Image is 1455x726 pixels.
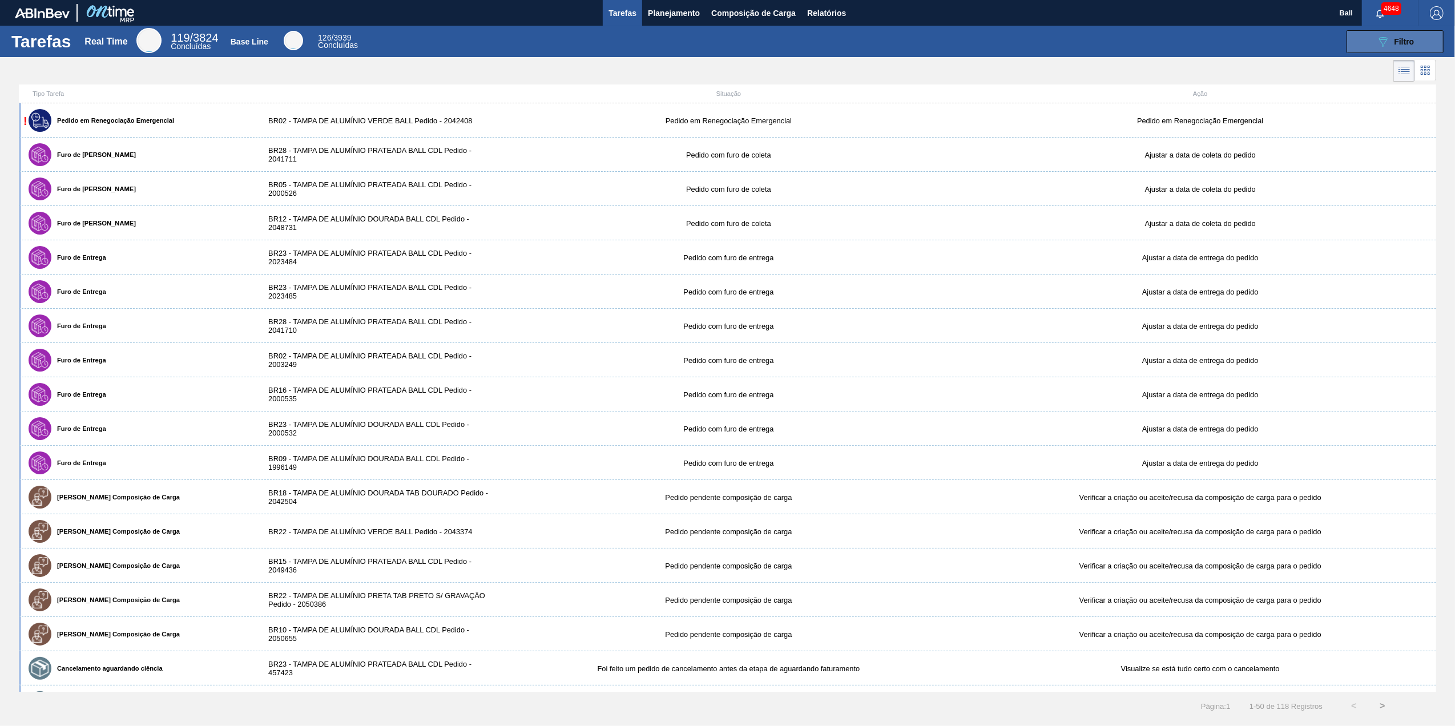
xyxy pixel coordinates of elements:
div: BR16 - TAMPA DE ALUMÍNIO PRATEADA BALL CDL Pedido - 2000535 [257,386,493,403]
label: Furo de [PERSON_NAME] [51,151,136,158]
span: ! [23,115,27,127]
span: 119 [171,31,190,44]
span: / 3939 [318,33,351,42]
h1: Tarefas [11,35,71,48]
label: Furo de [PERSON_NAME] [51,185,136,192]
label: [PERSON_NAME] Composição de Carga [51,562,180,569]
div: BR15 - TAMPA DE ALUMÍNIO PRATEADA BALL CDL Pedido - 2049436 [257,557,493,574]
div: Base Line [284,31,303,50]
div: Pedido com furo de entrega [493,322,964,330]
div: Ação [965,90,1436,97]
div: BR09 - TAMPA DE ALUMÍNIO DOURADA BALL CDL Pedido - 1996149 [257,454,493,471]
div: Real Time [136,28,162,53]
div: Pedido com furo de entrega [493,390,964,399]
span: Composição de Carga [711,6,796,20]
span: Concluídas [171,42,211,51]
div: BR22 - TAMPA DE ALUMÍNIO PRETA TAB PRETO S/ GRAVAÇÃO Pedido - 2050386 [257,591,493,608]
span: Filtro [1394,37,1414,46]
div: Pedido com furo de entrega [493,253,964,262]
label: [PERSON_NAME] Composição de Carga [51,631,180,638]
div: Pedido com furo de entrega [493,425,964,433]
div: BR22 - TAMPA DE ALUMÍNIO VERDE BALL Pedido - 2043374 [257,527,493,536]
div: Verificar a criação ou aceite/recusa da composição de carga para o pedido [965,493,1436,502]
div: BR10 - TAMPA DE ALUMÍNIO DOURADA BALL CDL Pedido - 2050655 [257,626,493,643]
div: Pedido em Renegociação Emergencial [965,116,1436,125]
span: Página : 1 [1201,702,1230,711]
div: Pedido pendente composição de carga [493,493,964,502]
div: Visão em Cards [1415,60,1436,82]
label: Furo de Entrega [51,391,106,398]
div: Real Time [84,37,127,47]
label: Furo de Entrega [51,322,106,329]
button: > [1368,692,1397,720]
div: BR28 - TAMPA DE ALUMÍNIO PRATEADA BALL CDL Pedido - 2041711 [257,146,493,163]
div: Pedido com furo de coleta [493,185,964,193]
button: Filtro [1347,30,1444,53]
div: Verificar a criação ou aceite/recusa da composição de carga para o pedido [965,630,1436,639]
div: BR23 - TAMPA DE ALUMÍNIO PRATEADA BALL CDL Pedido - 457423 [257,660,493,677]
div: Base Line [318,34,358,49]
div: BR18 - TAMPA DE ALUMÍNIO DOURADA TAB DOURADO Pedido - 2042504 [257,489,493,506]
span: Concluídas [318,41,358,50]
div: Pedido com furo de coleta [493,151,964,159]
button: < [1340,692,1368,720]
label: Pedido em Renegociação Emergencial [51,117,174,124]
label: Furo de Entrega [51,425,106,432]
div: Ajustar a data de coleta do pedido [965,185,1436,193]
div: Verificar a criação ou aceite/recusa da composição de carga para o pedido [965,527,1436,536]
label: Furo de Entrega [51,459,106,466]
div: BR23 - TAMPA DE ALUMÍNIO PRATEADA BALL CDL Pedido - 2023484 [257,249,493,266]
div: Foi feito um pedido de cancelamento antes da etapa de aguardando faturamento [493,664,964,673]
div: BR02 - TAMPA DE ALUMÍNIO PRATEADA BALL CDL Pedido - 2003249 [257,352,493,369]
div: Ajustar a data de entrega do pedido [965,322,1436,330]
span: / 3824 [171,31,218,44]
span: 1 - 50 de 118 Registros [1247,702,1323,711]
div: Pedido pendente composição de carga [493,527,964,536]
span: Tarefas [608,6,636,20]
span: 126 [318,33,331,42]
label: Furo de Entrega [51,254,106,261]
div: Pedido com furo de entrega [493,459,964,467]
div: BR02 - TAMPA DE ALUMÍNIO VERDE BALL Pedido - 2042408 [257,116,493,125]
div: Situação [493,90,964,97]
div: Pedido pendente composição de carga [493,596,964,604]
div: Ajustar a data de entrega do pedido [965,288,1436,296]
div: BR28 - TAMPA DE ALUMÍNIO PRATEADA BALL CDL Pedido - 2041710 [257,317,493,334]
div: Pedido pendente composição de carga [493,562,964,570]
div: BR23 - TAMPA DE ALUMÍNIO DOURADA BALL CDL Pedido - 2000532 [257,420,493,437]
div: Pedido pendente composição de carga [493,630,964,639]
div: BR12 - TAMPA DE ALUMÍNIO DOURADA BALL CDL Pedido - 2048731 [257,215,493,232]
div: BR05 - TAMPA DE ALUMÍNIO PRATEADA BALL CDL Pedido - 2000526 [257,180,493,197]
div: Ajustar a data de entrega do pedido [965,459,1436,467]
div: BR23 - TAMPA DE ALUMÍNIO PRATEADA BALL CDL Pedido - 2023485 [257,283,493,300]
div: Ajustar a data de coleta do pedido [965,219,1436,228]
div: Ajustar a data de coleta do pedido [965,151,1436,159]
div: Pedido com furo de entrega [493,288,964,296]
div: Pedido com furo de coleta [493,219,964,228]
div: Pedido em Renegociação Emergencial [493,116,964,125]
div: Verificar a criação ou aceite/recusa da composição de carga para o pedido [965,596,1436,604]
div: Visualize se está tudo certo com o cancelamento [965,664,1436,673]
span: Relatórios [807,6,846,20]
img: TNhmsLtSVTkK8tSr43FrP2fwEKptu5GPRR3wAAAABJRU5ErkJggg== [15,8,70,18]
button: Notificações [1362,5,1398,21]
label: Furo de Entrega [51,357,106,364]
span: Planejamento [648,6,700,20]
div: Pedido com furo de entrega [493,356,964,365]
label: Cancelamento aguardando ciência [51,665,163,672]
label: [PERSON_NAME] Composição de Carga [51,494,180,501]
label: Furo de Entrega [51,288,106,295]
div: Ajustar a data de entrega do pedido [965,356,1436,365]
div: Ajustar a data de entrega do pedido [965,425,1436,433]
div: Visão em Lista [1393,60,1415,82]
span: 4648 [1381,2,1401,15]
label: [PERSON_NAME] Composição de Carga [51,596,180,603]
div: Ajustar a data de entrega do pedido [965,390,1436,399]
div: Verificar a criação ou aceite/recusa da composição de carga para o pedido [965,562,1436,570]
div: Base Line [231,37,268,46]
label: Furo de [PERSON_NAME] [51,220,136,227]
div: Real Time [171,33,218,50]
img: Logout [1430,6,1444,20]
div: Ajustar a data de entrega do pedido [965,253,1436,262]
div: Tipo Tarefa [21,90,257,97]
